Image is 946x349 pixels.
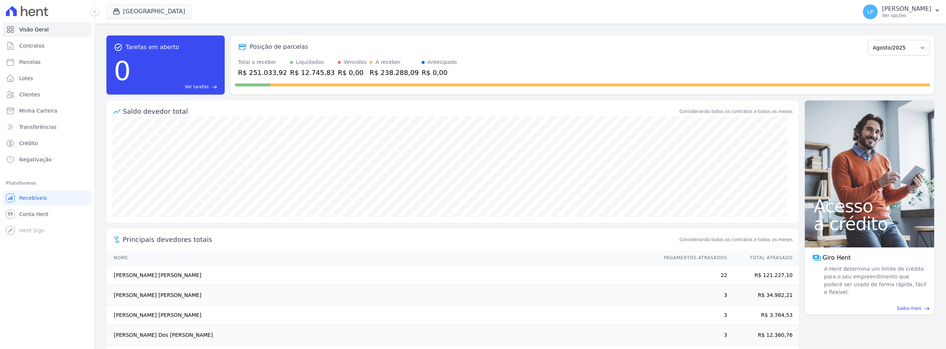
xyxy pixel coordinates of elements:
p: [PERSON_NAME] [882,5,931,13]
td: [PERSON_NAME] Dos [PERSON_NAME] [106,325,657,345]
button: [GEOGRAPHIC_DATA] [106,4,191,18]
a: Recebíveis [3,191,91,205]
td: 3 [657,325,728,345]
span: A Hent determina um limite de crédito para o seu empreendimento que poderá ser usado de forma ráp... [823,265,927,296]
span: Conta Hent [19,211,48,218]
th: Pagamentos Atrasados [657,250,728,266]
a: Parcelas [3,55,91,69]
a: Transferências [3,120,91,134]
button: LP [PERSON_NAME] Ver opções [857,1,946,22]
span: Parcelas [19,58,41,66]
span: Lotes [19,75,33,82]
a: Negativação [3,152,91,167]
span: Saiba mais [897,305,921,312]
div: A receber [375,58,401,66]
div: Saldo devedor total [123,106,678,116]
span: Crédito [19,140,38,147]
p: Ver opções [882,13,931,18]
div: R$ 238.288,09 [370,68,419,78]
span: Giro Hent [823,253,851,262]
td: 22 [657,266,728,285]
div: 0 [114,52,131,90]
td: R$ 3.764,53 [728,305,799,325]
div: Vencidos [344,58,367,66]
a: Saiba mais east [809,305,930,312]
span: east [212,84,217,90]
div: R$ 0,00 [422,68,457,78]
td: R$ 121.227,10 [728,266,799,285]
th: Total Atrasado [728,250,799,266]
span: Principais devedores totais [123,235,678,244]
span: a crédito [814,215,925,233]
div: Posição de parcelas [250,42,308,51]
td: [PERSON_NAME] [PERSON_NAME] [106,305,657,325]
td: [PERSON_NAME] [PERSON_NAME] [106,266,657,285]
div: R$ 12.745,83 [290,68,335,78]
td: [PERSON_NAME] [PERSON_NAME] [106,285,657,305]
div: Total a receber [238,58,287,66]
span: Visão Geral [19,26,49,33]
td: 3 [657,305,728,325]
a: Crédito [3,136,91,151]
span: Ver tarefas [185,83,209,90]
span: Clientes [19,91,40,98]
td: 3 [657,285,728,305]
td: R$ 12.360,76 [728,325,799,345]
div: R$ 0,00 [338,68,367,78]
span: task_alt [114,43,123,52]
div: Plataformas [6,179,88,188]
a: Visão Geral [3,22,91,37]
span: Tarefas em aberto [126,43,179,52]
span: Considerando todos os contratos e todos os meses [680,236,793,243]
span: Recebíveis [19,194,47,202]
span: Contratos [19,42,44,49]
a: Conta Hent [3,207,91,222]
span: Acesso [814,197,925,215]
span: Negativação [19,156,52,163]
td: R$ 34.982,21 [728,285,799,305]
a: Clientes [3,87,91,102]
div: Liquidados [296,58,324,66]
a: Minha Carteira [3,103,91,118]
div: R$ 251.033,92 [238,68,287,78]
span: east [924,306,930,311]
span: Minha Carteira [19,107,57,114]
a: Contratos [3,38,91,53]
a: Ver tarefas east [134,83,217,90]
span: LP [867,9,873,14]
div: Considerando todos os contratos e todos os meses [680,108,793,115]
span: Transferências [19,123,57,131]
th: Nome [106,250,657,266]
div: Antecipado [428,58,457,66]
a: Lotes [3,71,91,86]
